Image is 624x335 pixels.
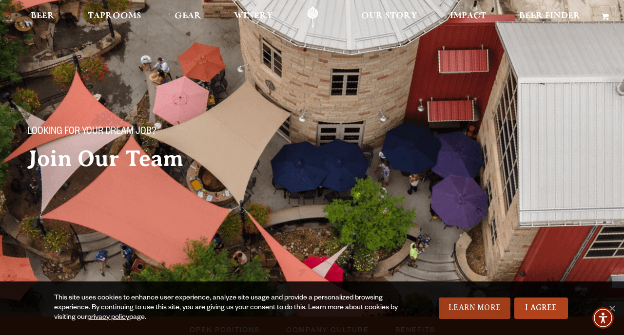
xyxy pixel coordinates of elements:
a: I Agree [514,298,568,319]
span: Beer Finder [519,12,581,20]
span: Gear [175,12,201,20]
a: Odell Home [294,6,331,28]
a: Learn More [439,298,510,319]
span: Our Story [361,12,417,20]
h2: Join Our Team [27,147,331,171]
a: Beer Finder [513,6,587,28]
a: Impact [444,6,492,28]
a: Our Story [355,6,424,28]
a: Winery [228,6,279,28]
div: This site uses cookies to enhance user experience, analyze site usage and provide a personalized ... [54,294,399,323]
a: privacy policy [87,314,129,322]
a: Taprooms [81,6,148,28]
a: Gear [168,6,208,28]
div: Accessibility Menu [592,307,614,329]
span: Looking for your dream job? [27,126,156,139]
span: Beer [31,12,55,20]
span: Winery [234,12,273,20]
span: Impact [450,12,486,20]
a: Beer [24,6,61,28]
span: Taprooms [88,12,141,20]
